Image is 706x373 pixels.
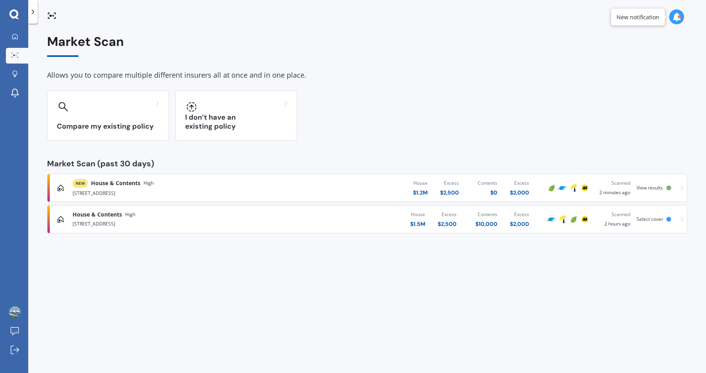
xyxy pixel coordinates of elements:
a: NEWHouse & ContentsHigh[STREET_ADDRESS]House$1.2MExcess$2,500Contents$0Excess$2,000InitioTrade Me... [47,174,687,202]
div: [STREET_ADDRESS] [73,188,296,197]
div: Scanned [597,179,630,187]
div: Scanned [597,211,630,218]
h3: I don’t have an existing policy [185,113,287,131]
img: Trade Me Insurance [547,215,557,224]
div: $ 2,500 [438,220,457,228]
img: Initio [569,215,579,224]
span: High [125,211,135,218]
img: AA [580,183,590,193]
img: AA [580,215,590,224]
div: Excess [440,179,459,187]
span: House & Contents [73,211,122,218]
div: $ 2,000 [510,189,529,197]
div: Market Scan [47,35,687,57]
img: Tower [558,215,568,224]
div: $ 1.5M [410,220,425,228]
div: $ 0 [478,189,497,197]
div: $ 1.2M [413,189,428,197]
span: NEW [73,179,88,188]
span: Select cover [637,216,663,222]
div: $ 2,500 [440,189,459,197]
span: House & Contents [91,179,140,187]
img: Tower [569,183,579,193]
div: $ 10,000 [475,220,497,228]
div: Contents [478,179,497,187]
span: View results [637,184,663,191]
div: 2 hours ago [597,211,630,228]
img: Initio [547,183,557,193]
div: House [410,211,425,218]
div: Excess [438,211,457,218]
a: House & ContentsHigh[STREET_ADDRESS]House$1.5MExcess$2,500Contents$10,000Excess$2,000Trade Me Ins... [47,205,687,233]
div: [STREET_ADDRESS] [73,218,296,228]
img: Trade Me Insurance [558,183,568,193]
div: 2 minutes ago [597,179,630,197]
div: New notification [617,13,659,21]
span: High [144,179,154,187]
div: Market Scan (past 30 days) [47,160,687,167]
div: Allows you to compare multiple different insurers all at once and in one place. [47,69,687,81]
div: Excess [510,211,529,218]
div: Contents [475,211,497,218]
img: ACg8ocJk92VjscL0jQPCWUEj3YWWq3PhmmkGf646JjRRAg21MU7nF3gvRg=s96-c [9,306,21,318]
div: House [413,179,428,187]
div: $ 2,000 [510,220,529,228]
h3: Compare my existing policy [57,122,159,131]
div: Excess [510,179,529,187]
